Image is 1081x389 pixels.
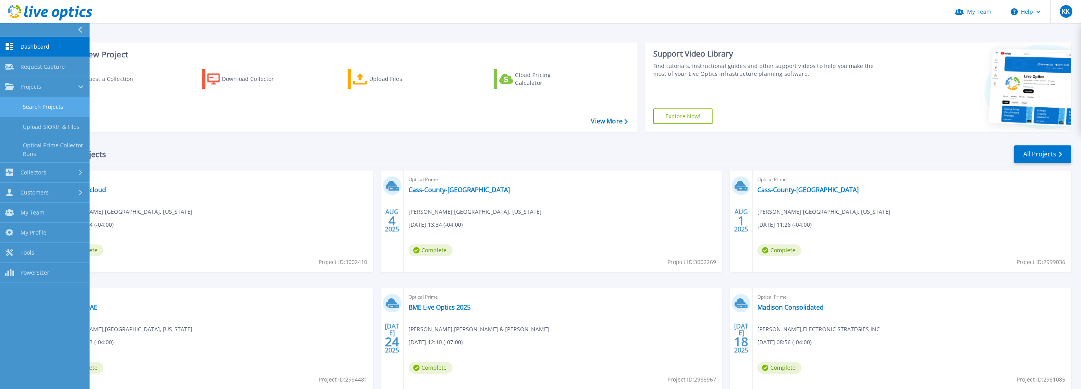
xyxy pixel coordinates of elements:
div: Cloud Pricing Calculator [515,71,578,87]
div: Support Video Library [653,49,874,59]
span: Optical Prime [59,175,368,184]
span: KK [1062,8,1070,15]
a: Madison Consolidated [757,303,824,311]
span: My Profile [20,229,46,236]
span: Dashboard [20,43,49,50]
span: My Team [20,209,44,216]
a: Cloud Pricing Calculator [494,69,581,89]
a: Cass-County-[GEOGRAPHIC_DATA] [409,186,510,194]
div: AUG 2025 [734,206,749,235]
span: [PERSON_NAME] , [GEOGRAPHIC_DATA], [US_STATE] [409,207,542,216]
span: Optical Prime [757,175,1066,184]
div: Download Collector [222,71,285,87]
span: Collectors [20,169,46,176]
span: Complete [409,244,453,256]
span: Project ID: 3002269 [667,258,716,266]
span: [PERSON_NAME] , [PERSON_NAME] & [PERSON_NAME] [409,325,549,334]
a: Cass-County-[GEOGRAPHIC_DATA] [757,186,859,194]
span: [DATE] 12:10 (-07:00) [409,338,463,347]
div: AUG 2025 [385,206,399,235]
span: Complete [757,362,801,374]
a: BME Live Optics 2025 [409,303,471,311]
div: Find tutorials, instructional guides and other support videos to help you make the most of your L... [653,62,874,78]
a: All Projects [1014,145,1071,163]
a: Download Collector [202,69,289,89]
span: Project ID: 2981085 [1017,375,1065,384]
div: Upload Files [369,71,432,87]
span: Projects [20,83,41,90]
span: Project ID: 2994481 [319,375,367,384]
span: 1 [738,217,745,224]
span: Optical Prime [757,293,1066,301]
span: Complete [757,244,801,256]
span: Request Capture [20,63,65,70]
span: Customers [20,189,49,196]
span: [DATE] 08:56 (-04:00) [757,338,812,347]
span: [DATE] 13:34 (-04:00) [409,220,463,229]
span: [PERSON_NAME] , ELECTRONIC STRATEGIES INC [757,325,880,334]
span: Project ID: 2988967 [667,375,716,384]
span: Tools [20,249,34,256]
a: Upload Files [348,69,435,89]
span: [PERSON_NAME] , [GEOGRAPHIC_DATA], [US_STATE] [59,325,192,334]
span: PowerSizer [20,269,49,276]
a: View More [591,117,627,125]
div: Request a Collection [78,71,141,87]
div: [DATE] 2025 [734,324,749,352]
span: [PERSON_NAME] , [GEOGRAPHIC_DATA], [US_STATE] [757,207,890,216]
span: Optical Prime [59,293,368,301]
h3: Start a New Project [56,50,627,59]
span: 18 [734,338,748,345]
a: Request a Collection [56,69,143,89]
span: Complete [409,362,453,374]
span: 24 [385,338,399,345]
a: Explore Now! [653,108,713,124]
span: [PERSON_NAME] , [GEOGRAPHIC_DATA], [US_STATE] [59,207,192,216]
span: [DATE] 11:26 (-04:00) [757,220,812,229]
span: Optical Prime [409,175,718,184]
span: Project ID: 3002410 [319,258,367,266]
div: [DATE] 2025 [385,324,399,352]
span: 4 [388,217,396,224]
span: Optical Prime [409,293,718,301]
span: Project ID: 2999036 [1017,258,1065,266]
